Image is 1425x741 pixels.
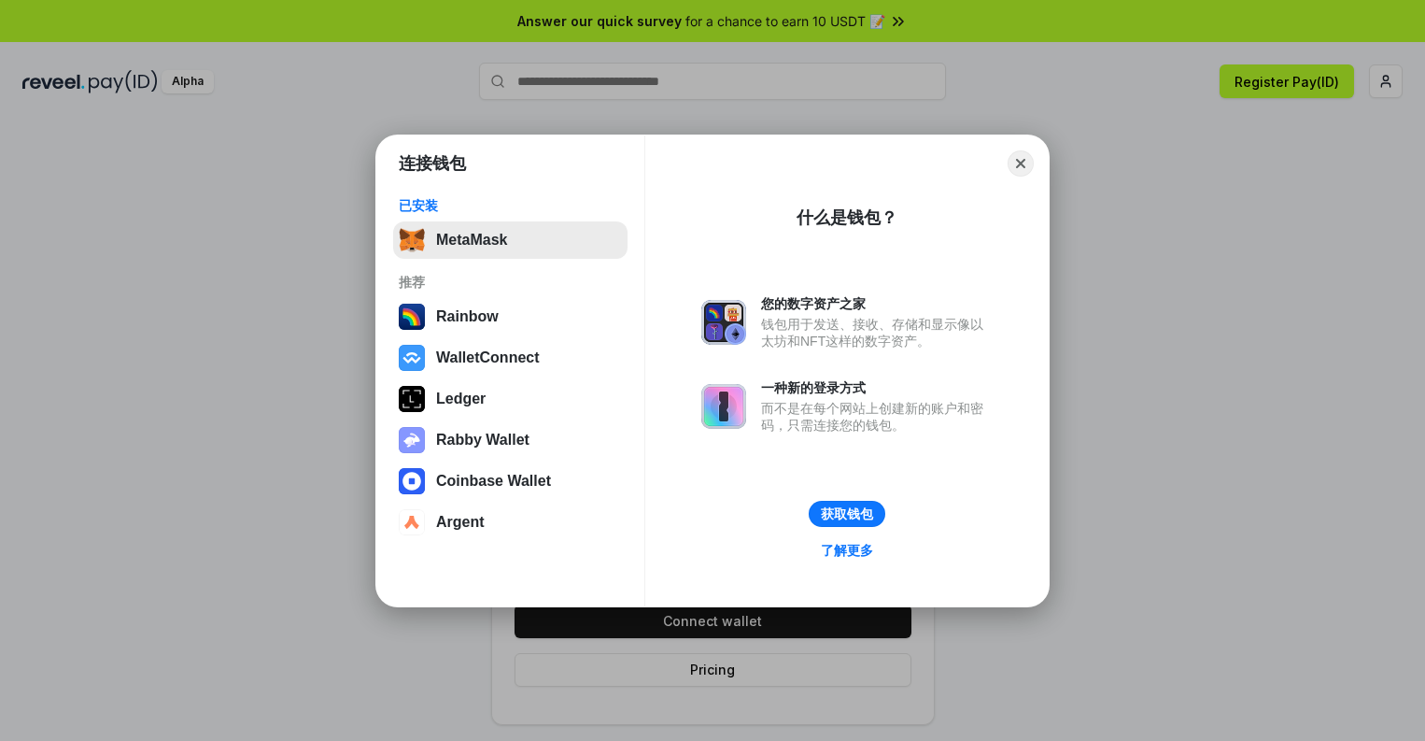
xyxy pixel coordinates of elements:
img: svg+xml,%3Csvg%20width%3D%2228%22%20height%3D%2228%22%20viewBox%3D%220%200%2028%2028%22%20fill%3D... [399,468,425,494]
div: Ledger [436,391,486,407]
button: Ledger [393,380,628,418]
h1: 连接钱包 [399,152,466,175]
div: MetaMask [436,232,507,249]
a: 了解更多 [810,538,884,563]
div: Coinbase Wallet [436,473,551,490]
div: 了解更多 [821,542,873,559]
img: svg+xml,%3Csvg%20xmlns%3D%22http%3A%2F%2Fwww.w3.org%2F2000%2Fsvg%22%20fill%3D%22none%22%20viewBox... [701,300,746,345]
div: WalletConnect [436,349,540,366]
div: 钱包用于发送、接收、存储和显示像以太坊和NFT这样的数字资产。 [761,316,993,349]
button: WalletConnect [393,339,628,377]
div: 一种新的登录方式 [761,379,993,396]
button: Rainbow [393,298,628,335]
button: Argent [393,504,628,541]
div: Argent [436,514,485,531]
button: MetaMask [393,221,628,259]
img: svg+xml,%3Csvg%20xmlns%3D%22http%3A%2F%2Fwww.w3.org%2F2000%2Fsvg%22%20fill%3D%22none%22%20viewBox... [701,384,746,429]
img: svg+xml,%3Csvg%20xmlns%3D%22http%3A%2F%2Fwww.w3.org%2F2000%2Fsvg%22%20fill%3D%22none%22%20viewBox... [399,427,425,453]
div: Rainbow [436,308,499,325]
img: svg+xml,%3Csvg%20width%3D%22120%22%20height%3D%22120%22%20viewBox%3D%220%200%20120%20120%22%20fil... [399,304,425,330]
div: 已安装 [399,197,622,214]
div: 而不是在每个网站上创建新的账户和密码，只需连接您的钱包。 [761,400,993,434]
img: svg+xml,%3Csvg%20width%3D%2228%22%20height%3D%2228%22%20viewBox%3D%220%200%2028%2028%22%20fill%3D... [399,345,425,371]
img: svg+xml,%3Csvg%20width%3D%2228%22%20height%3D%2228%22%20viewBox%3D%220%200%2028%2028%22%20fill%3D... [399,509,425,535]
div: 推荐 [399,274,622,291]
button: Rabby Wallet [393,421,628,459]
img: svg+xml,%3Csvg%20xmlns%3D%22http%3A%2F%2Fwww.w3.org%2F2000%2Fsvg%22%20width%3D%2228%22%20height%3... [399,386,425,412]
button: Close [1008,150,1034,177]
div: 您的数字资产之家 [761,295,993,312]
div: 获取钱包 [821,506,873,522]
div: Rabby Wallet [436,432,529,449]
button: Coinbase Wallet [393,463,628,500]
div: 什么是钱包？ [797,207,897,229]
button: 获取钱包 [809,501,885,527]
img: svg+xml,%3Csvg%20fill%3D%22none%22%20height%3D%2233%22%20viewBox%3D%220%200%2035%2033%22%20width%... [399,227,425,253]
